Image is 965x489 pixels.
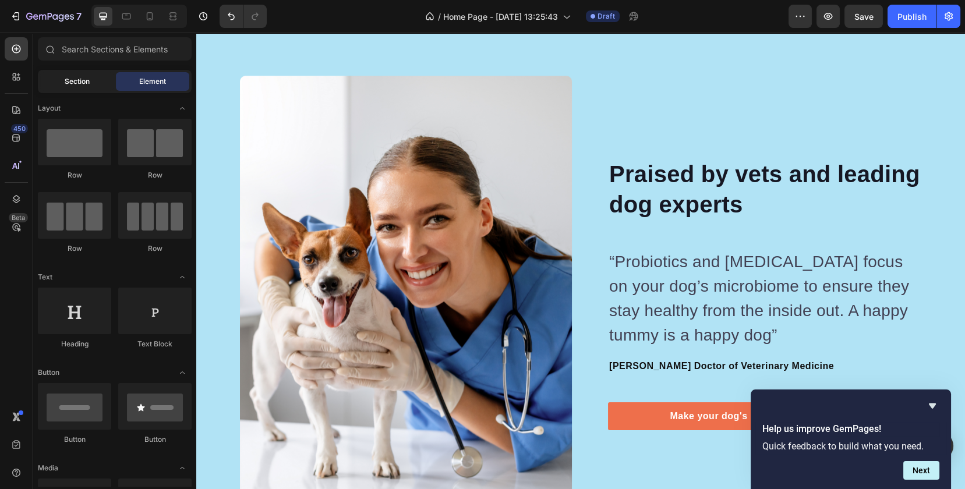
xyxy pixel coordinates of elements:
span: Draft [598,11,615,22]
h2: Help us improve GemPages! [762,422,939,436]
iframe: Design area [196,33,965,489]
span: Element [139,76,166,87]
span: Section [65,76,90,87]
div: Button [38,434,111,445]
span: Text [38,272,52,282]
button: Save [844,5,883,28]
img: 495611768014373769-14051353-3843-4645-80db-c8dc8862ec30.png [44,43,376,480]
span: Media [38,463,58,473]
input: Search Sections & Elements [38,37,192,61]
a: Make your dog's mealtime extraordinary [412,370,725,398]
button: 7 [5,5,87,28]
button: Hide survey [925,399,939,413]
span: Save [854,12,874,22]
div: Beta [9,213,28,222]
p: 7 [76,9,82,23]
p: [PERSON_NAME] Doctor of Veterinary Medicine [413,327,724,341]
div: Heading [38,339,111,349]
div: Publish [897,10,927,23]
span: Home Page - [DATE] 13:25:43 [443,10,558,23]
div: Help us improve GemPages! [762,399,939,480]
span: Toggle open [173,99,192,118]
span: Layout [38,103,61,114]
div: Row [118,243,192,254]
p: Quick feedback to build what you need. [762,441,939,452]
span: Toggle open [173,459,192,477]
div: Row [38,243,111,254]
p: “Probiotics and [MEDICAL_DATA] focus on your dog’s microbiome to ensure they stay healthy from th... [413,217,724,315]
span: / [438,10,441,23]
p: Praised by vets and leading dog experts [413,126,724,187]
span: Button [38,367,59,378]
button: Next question [903,461,939,480]
button: Publish [888,5,936,28]
div: Text Block [118,339,192,349]
div: Undo/Redo [220,5,267,28]
div: Row [38,170,111,180]
span: Toggle open [173,268,192,286]
div: Make your dog's mealtime extraordinary [473,377,663,391]
span: Toggle open [173,363,192,382]
div: Button [118,434,192,445]
div: Row [118,170,192,180]
div: 450 [11,124,28,133]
